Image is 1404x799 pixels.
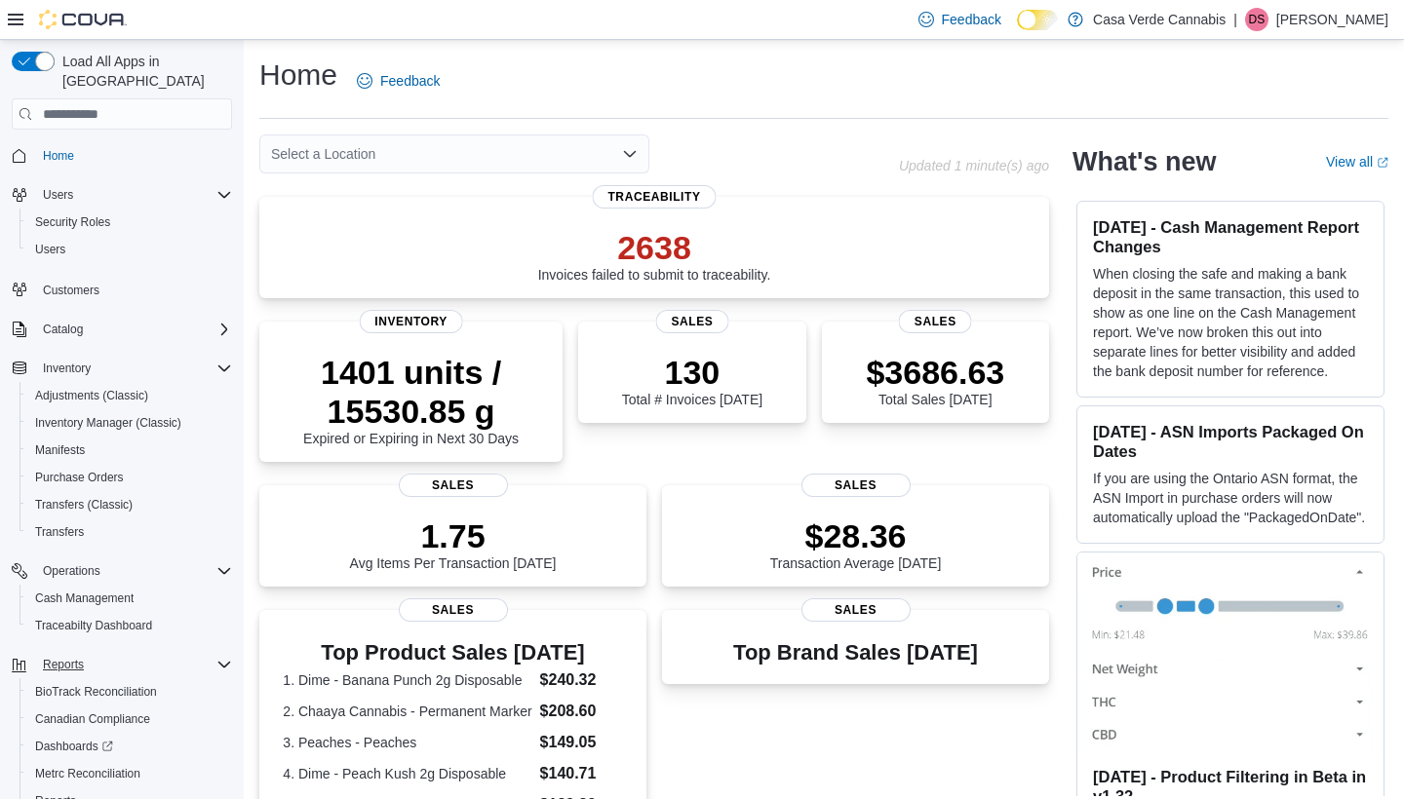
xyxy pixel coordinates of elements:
div: Total Sales [DATE] [866,353,1004,407]
dt: 4. Dime - Peach Kush 2g Disposable [283,764,531,783]
span: Transfers (Classic) [35,497,133,513]
span: Sales [399,474,508,497]
button: Adjustments (Classic) [19,382,240,409]
span: Inventory [35,357,232,380]
span: Purchase Orders [35,470,124,485]
div: Total # Invoices [DATE] [622,353,762,407]
p: 130 [622,353,762,392]
h3: Top Brand Sales [DATE] [733,641,978,665]
span: Feedback [380,71,440,91]
dt: 3. Peaches - Peaches [283,733,531,752]
span: Transfers [35,524,84,540]
a: Customers [35,279,107,302]
button: Reports [4,651,240,678]
h3: [DATE] - ASN Imports Packaged On Dates [1093,422,1368,461]
span: Security Roles [35,214,110,230]
button: Canadian Compliance [19,705,240,733]
a: Users [27,238,73,261]
button: Operations [35,559,108,583]
span: Metrc Reconciliation [27,762,232,785]
span: Cash Management [27,587,232,610]
button: Manifests [19,437,240,464]
svg: External link [1377,157,1388,169]
p: Updated 1 minute(s) ago [899,158,1049,173]
a: Dashboards [19,733,240,760]
button: Operations [4,557,240,585]
span: Inventory [43,361,91,376]
a: Cash Management [27,587,141,610]
span: Traceabilty Dashboard [27,614,232,637]
span: Dark Mode [1017,30,1018,31]
h3: Top Product Sales [DATE] [283,641,622,665]
h2: What's new [1072,146,1216,177]
button: Catalog [4,316,240,343]
button: Reports [35,653,92,676]
a: Metrc Reconciliation [27,762,148,785]
div: Desiree Shay [1245,8,1268,31]
span: Transfers (Classic) [27,493,232,516]
span: Canadian Compliance [35,711,150,727]
span: Inventory Manager (Classic) [27,411,232,435]
span: Operations [35,559,232,583]
span: Reports [35,653,232,676]
div: Avg Items Per Transaction [DATE] [350,516,557,571]
button: Purchase Orders [19,464,240,491]
span: Sales [801,598,911,622]
span: Customers [43,283,99,298]
span: Cash Management [35,590,134,606]
p: When closing the safe and making a bank deposit in the same transaction, this used to show as one... [1093,264,1368,381]
span: Operations [43,563,100,579]
span: Sales [399,598,508,622]
button: Home [4,141,240,170]
p: $28.36 [770,516,942,555]
img: Cova [39,10,127,29]
a: Feedback [349,61,448,100]
p: 2638 [538,228,771,267]
span: Users [35,242,65,257]
div: Transaction Average [DATE] [770,516,942,571]
span: Manifests [35,442,85,458]
span: Home [43,148,74,164]
span: Sales [655,310,728,333]
a: Canadian Compliance [27,707,158,731]
button: Users [19,236,240,263]
button: Users [4,181,240,209]
button: Inventory Manager (Classic) [19,409,240,437]
a: Purchase Orders [27,466,132,489]
a: Inventory Manager (Classic) [27,411,189,435]
span: Customers [35,277,232,301]
dd: $149.05 [540,731,623,754]
p: 1401 units / 15530.85 g [275,353,547,431]
button: Inventory [35,357,98,380]
span: Users [27,238,232,261]
span: Manifests [27,438,232,462]
span: Metrc Reconciliation [35,766,140,781]
span: Purchase Orders [27,466,232,489]
a: Traceabilty Dashboard [27,614,160,637]
span: DS [1249,8,1266,31]
a: Manifests [27,438,93,462]
span: Adjustments (Classic) [35,388,148,403]
span: Users [43,187,73,203]
button: Metrc Reconciliation [19,760,240,787]
button: Cash Management [19,585,240,612]
span: Catalog [35,318,232,341]
button: Customers [4,275,240,303]
a: Transfers (Classic) [27,493,140,516]
button: Traceabilty Dashboard [19,612,240,639]
span: Canadian Compliance [27,707,232,731]
h1: Home [259,56,337,95]
span: Load All Apps in [GEOGRAPHIC_DATA] [55,52,232,91]
span: Adjustments (Classic) [27,384,232,407]
a: BioTrack Reconciliation [27,680,165,704]
span: Home [35,143,232,168]
button: Catalog [35,318,91,341]
p: | [1233,8,1237,31]
a: Dashboards [27,735,121,758]
a: Home [35,144,82,168]
a: View allExternal link [1326,154,1388,170]
a: Transfers [27,520,92,544]
span: Traceabilty Dashboard [35,618,152,633]
p: [PERSON_NAME] [1276,8,1388,31]
span: Sales [801,474,911,497]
